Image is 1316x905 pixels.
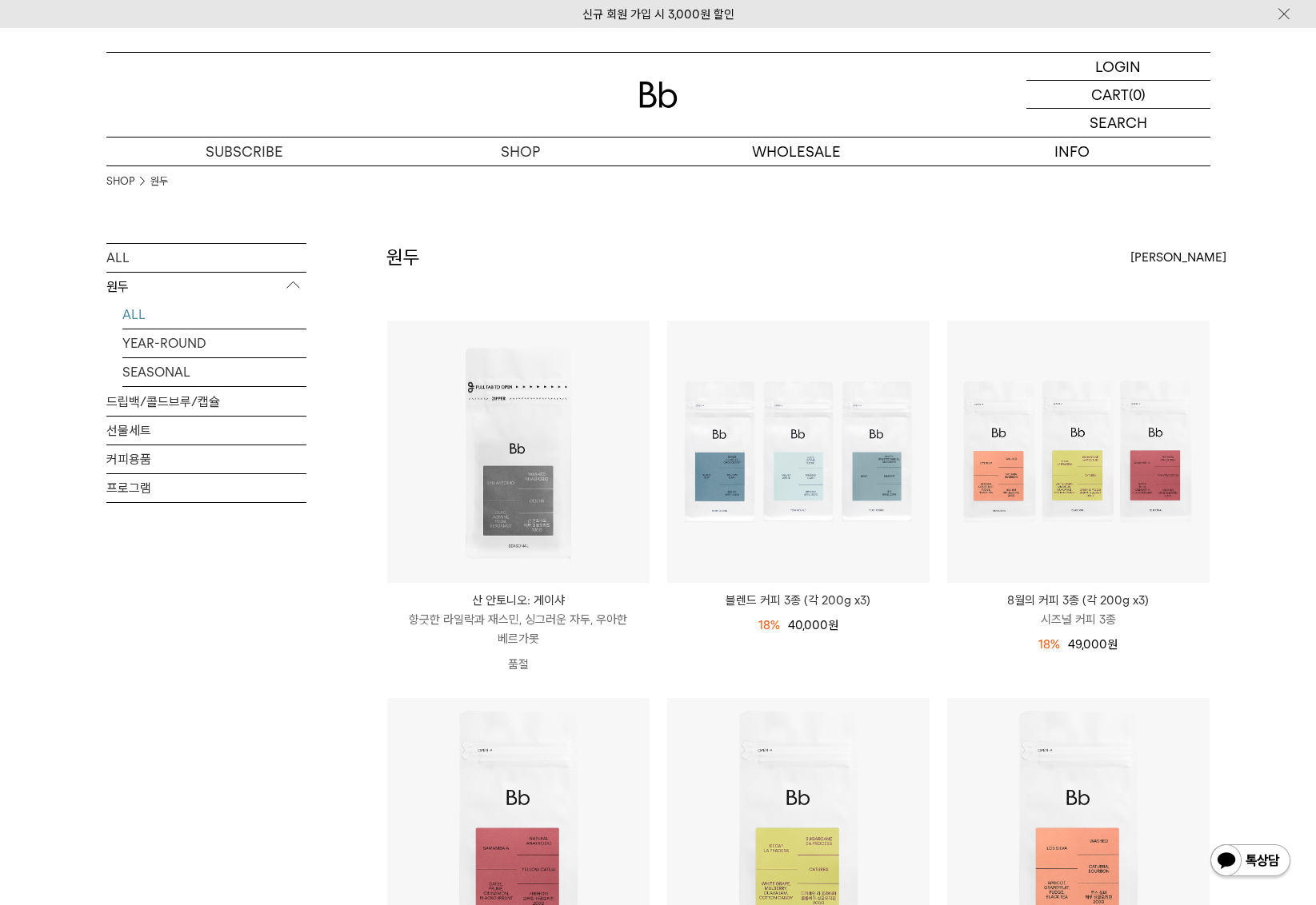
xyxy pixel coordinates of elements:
span: 원 [828,618,838,632]
p: 8월의 커피 3종 (각 200g x3) [947,591,1210,610]
a: CART (0) [1026,81,1210,109]
a: 블렌드 커피 3종 (각 200g x3) [667,591,930,610]
p: INFO [934,138,1210,165]
img: 로고 [639,82,678,108]
span: [PERSON_NAME] [1130,248,1226,267]
a: YEAR-ROUND [122,329,306,357]
div: 18% [1038,635,1060,654]
a: 산 안토니오: 게이샤 향긋한 라일락과 재스민, 싱그러운 자두, 우아한 베르가못 [387,591,650,648]
a: 드립백/콜드브루/캡슐 [106,388,306,416]
a: 프로그램 [106,474,306,502]
p: 향긋한 라일락과 재스민, 싱그러운 자두, 우아한 베르가못 [387,610,650,648]
p: 산 안토니오: 게이샤 [387,591,650,610]
p: LOGIN [1095,53,1141,80]
a: SHOP [106,173,134,189]
span: 원 [1107,637,1118,652]
a: LOGIN [1026,53,1210,81]
p: (0) [1129,81,1146,108]
a: 원두 [150,173,168,189]
img: 카카오톡 채널 1:1 채팅 버튼 [1209,843,1292,881]
p: 품절 [387,648,650,680]
a: SEASONAL [122,358,306,386]
p: WHOLESALE [658,138,934,165]
a: 신규 회원 가입 시 3,000원 할인 [582,7,734,22]
span: 49,000 [1068,637,1118,652]
p: CART [1091,81,1129,108]
p: 시즈널 커피 3종 [947,610,1210,629]
div: 18% [758,616,780,635]
a: SHOP [382,138,658,165]
p: 원두 [106,273,306,301]
a: 커피용품 [106,445,306,473]
span: 40,000 [788,618,838,632]
img: 블렌드 커피 3종 (각 200g x3) [667,321,930,583]
a: SUBSCRIBE [106,138,382,165]
img: 산 안토니오: 게이샤 [387,321,650,583]
p: SEARCH [1090,109,1147,137]
a: 선물세트 [106,417,306,445]
h2: 원두 [386,244,420,271]
a: ALL [122,301,306,329]
a: ALL [106,244,306,272]
a: 8월의 커피 3종 (각 200g x3) 시즈널 커피 3종 [947,591,1210,629]
img: 8월의 커피 3종 (각 200g x3) [947,321,1210,583]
